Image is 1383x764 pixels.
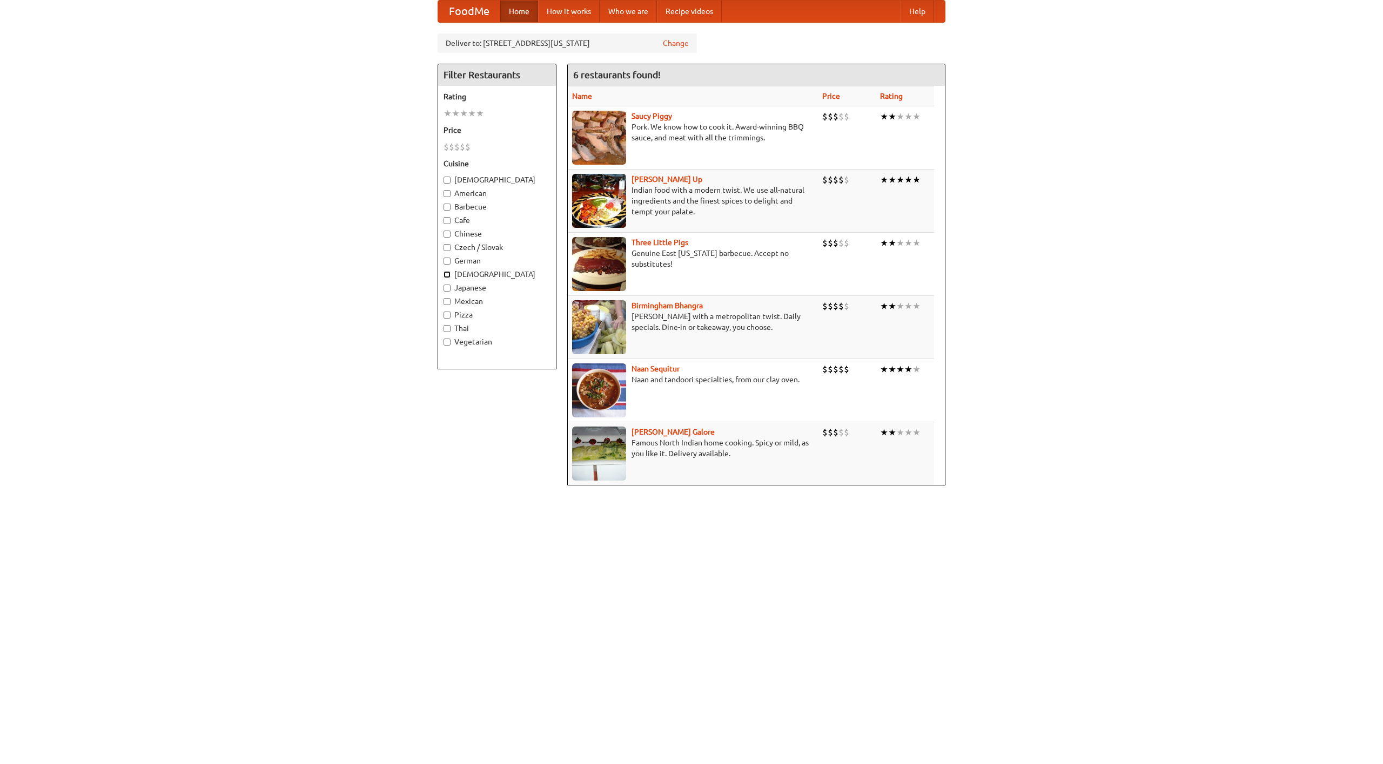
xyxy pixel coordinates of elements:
[632,238,688,247] a: Three Little Pigs
[572,437,814,459] p: Famous North Indian home cooking. Spicy or mild, as you like it. Delivery available.
[880,92,903,100] a: Rating
[454,141,460,153] li: $
[896,237,904,249] li: ★
[444,174,550,185] label: [DEMOGRAPHIC_DATA]
[572,363,626,417] img: naansequitur.jpg
[444,255,550,266] label: German
[572,92,592,100] a: Name
[444,336,550,347] label: Vegetarian
[844,237,849,249] li: $
[663,38,689,49] a: Change
[452,107,460,119] li: ★
[444,201,550,212] label: Barbecue
[838,111,844,123] li: $
[904,111,912,123] li: ★
[632,112,672,120] a: Saucy Piggy
[444,141,449,153] li: $
[833,427,838,438] li: $
[444,244,451,251] input: Czech / Slovak
[444,309,550,320] label: Pizza
[444,228,550,239] label: Chinese
[888,174,896,186] li: ★
[822,174,828,186] li: $
[572,300,626,354] img: bhangra.jpg
[912,237,921,249] li: ★
[838,427,844,438] li: $
[880,174,888,186] li: ★
[632,428,715,436] a: [PERSON_NAME] Galore
[444,282,550,293] label: Japanese
[444,269,550,280] label: [DEMOGRAPHIC_DATA]
[444,271,451,278] input: [DEMOGRAPHIC_DATA]
[572,121,814,143] p: Pork. We know how to cook it. Award-winning BBQ sauce, and meat with all the trimmings.
[822,92,840,100] a: Price
[500,1,538,22] a: Home
[912,111,921,123] li: ★
[444,298,451,305] input: Mexican
[444,323,550,334] label: Thai
[896,174,904,186] li: ★
[444,231,451,238] input: Chinese
[632,364,680,373] a: Naan Sequitur
[904,427,912,438] li: ★
[880,237,888,249] li: ★
[904,237,912,249] li: ★
[572,311,814,333] p: [PERSON_NAME] with a metropolitan twist. Daily specials. Dine-in or takeaway, you choose.
[896,363,904,375] li: ★
[822,363,828,375] li: $
[444,242,550,253] label: Czech / Slovak
[838,363,844,375] li: $
[572,237,626,291] img: littlepigs.jpg
[572,374,814,385] p: Naan and tandoori specialties, from our clay oven.
[444,177,451,184] input: [DEMOGRAPHIC_DATA]
[844,363,849,375] li: $
[904,363,912,375] li: ★
[632,301,703,310] a: Birmingham Bhangra
[438,33,697,53] div: Deliver to: [STREET_ADDRESS][US_STATE]
[844,111,849,123] li: $
[460,107,468,119] li: ★
[838,300,844,312] li: $
[572,427,626,481] img: currygalore.jpg
[880,300,888,312] li: ★
[449,141,454,153] li: $
[572,174,626,228] img: curryup.jpg
[912,300,921,312] li: ★
[888,237,896,249] li: ★
[822,427,828,438] li: $
[912,174,921,186] li: ★
[880,363,888,375] li: ★
[833,363,838,375] li: $
[444,285,451,292] input: Japanese
[444,190,451,197] input: American
[844,174,849,186] li: $
[896,300,904,312] li: ★
[438,1,500,22] a: FoodMe
[838,237,844,249] li: $
[896,111,904,123] li: ★
[833,174,838,186] li: $
[600,1,657,22] a: Who we are
[833,111,838,123] li: $
[444,217,451,224] input: Cafe
[468,107,476,119] li: ★
[888,111,896,123] li: ★
[828,174,833,186] li: $
[833,237,838,249] li: $
[838,174,844,186] li: $
[888,300,896,312] li: ★
[444,125,550,136] h5: Price
[828,111,833,123] li: $
[444,258,451,265] input: German
[444,107,452,119] li: ★
[880,427,888,438] li: ★
[573,70,661,80] ng-pluralize: 6 restaurants found!
[572,248,814,269] p: Genuine East [US_STATE] barbecue. Accept no substitutes!
[460,141,465,153] li: $
[844,300,849,312] li: $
